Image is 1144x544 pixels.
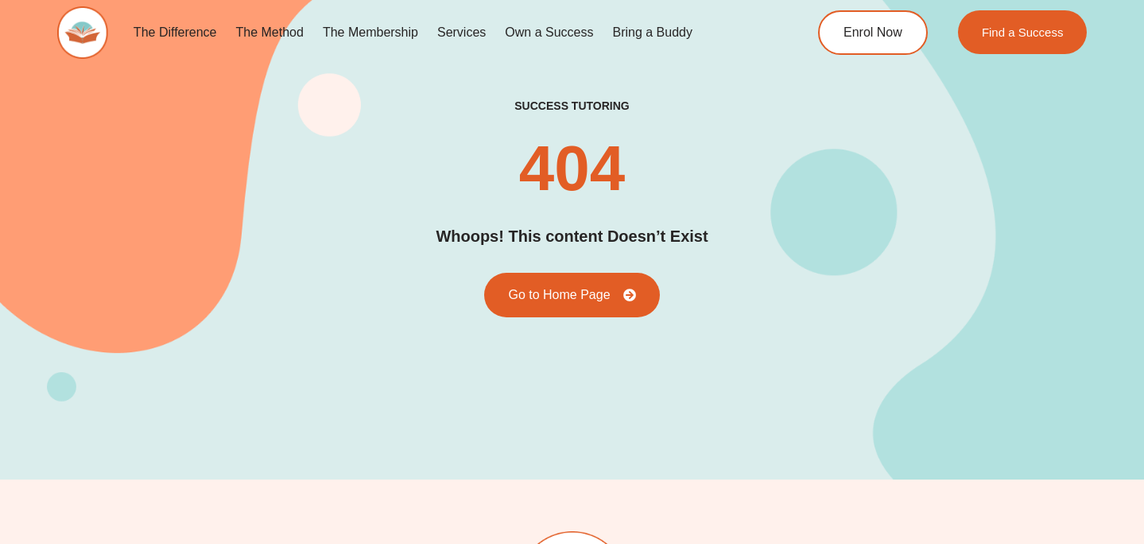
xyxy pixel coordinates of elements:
[514,99,629,113] h2: success tutoring
[818,10,928,55] a: Enrol Now
[958,10,1088,54] a: Find a Success
[313,14,428,51] a: The Membership
[124,14,759,51] nav: Menu
[508,289,610,301] span: Go to Home Page
[982,26,1064,38] span: Find a Success
[436,224,708,249] h2: Whoops! This content Doesn’t Exist
[428,14,495,51] a: Services
[495,14,603,51] a: Own a Success
[124,14,227,51] a: The Difference
[603,14,702,51] a: Bring a Buddy
[843,26,902,39] span: Enrol Now
[519,137,625,200] h2: 404
[227,14,313,51] a: The Method
[484,273,659,317] a: Go to Home Page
